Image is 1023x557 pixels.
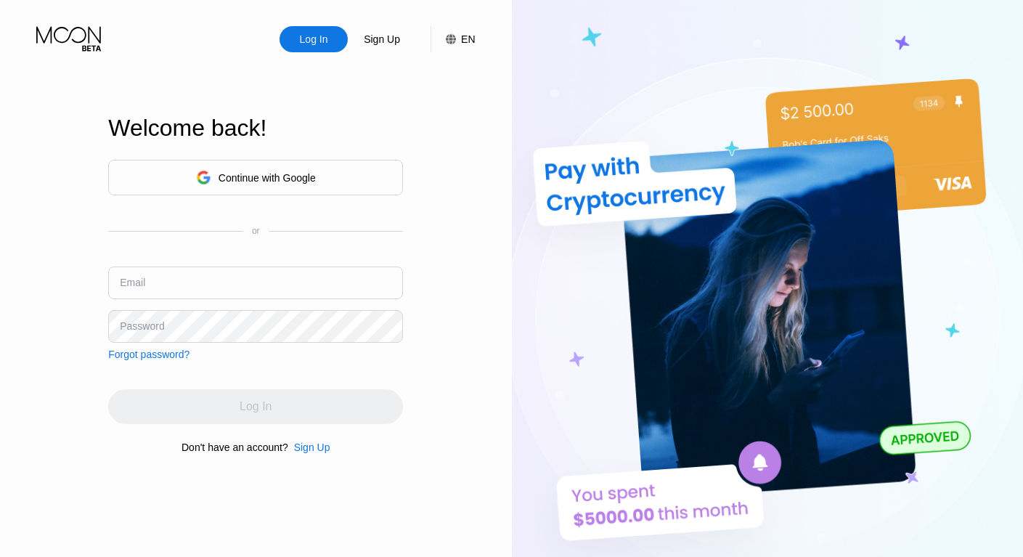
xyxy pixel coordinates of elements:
[288,442,330,453] div: Sign Up
[348,26,416,52] div: Sign Up
[362,32,402,46] div: Sign Up
[108,349,189,360] div: Forgot password?
[298,32,330,46] div: Log In
[108,160,403,195] div: Continue with Google
[182,442,288,453] div: Don't have an account?
[120,277,145,288] div: Email
[431,26,475,52] div: EN
[108,115,403,142] div: Welcome back!
[280,26,348,52] div: Log In
[252,226,260,236] div: or
[120,320,164,332] div: Password
[461,33,475,45] div: EN
[294,442,330,453] div: Sign Up
[219,172,316,184] div: Continue with Google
